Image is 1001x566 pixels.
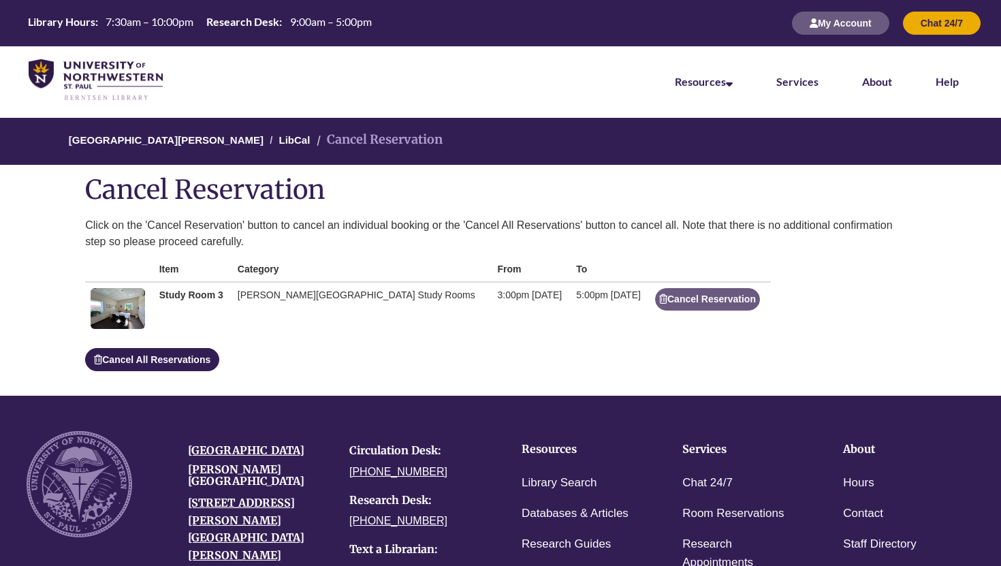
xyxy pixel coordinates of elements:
[349,544,490,556] h4: Text a Librarian:
[349,466,447,477] a: [PHONE_NUMBER]
[290,15,372,28] span: 9:00am – 5:00pm
[29,59,163,101] img: UNWSP Library Logo
[188,464,329,488] h4: [PERSON_NAME][GEOGRAPHIC_DATA]
[85,217,916,250] p: Click on the 'Cancel Reservation' button to cancel an individual booking or the 'Cancel All Reser...
[522,473,597,493] a: Library Search
[492,282,571,334] td: 3:00pm [DATE]
[522,535,611,554] a: Research Guides
[862,75,892,88] a: About
[936,75,959,88] a: Help
[22,14,377,32] a: Hours Today
[22,14,100,29] th: Library Hours:
[522,443,640,456] h4: Resources
[843,473,874,493] a: Hours
[188,496,304,562] a: [STREET_ADDRESS][PERSON_NAME][GEOGRAPHIC_DATA][PERSON_NAME]
[201,14,284,29] th: Research Desk:
[91,288,145,329] img: Study Room 3
[571,257,650,282] th: To
[349,494,490,507] h4: Research Desk:
[903,17,981,29] a: Chat 24/7
[792,12,889,35] button: My Account
[154,257,232,282] th: Item
[22,14,377,31] table: Hours Today
[188,443,304,457] a: [GEOGRAPHIC_DATA]
[232,257,492,282] th: Category
[232,282,492,334] td: [PERSON_NAME][GEOGRAPHIC_DATA] Study Rooms
[843,535,916,554] a: Staff Directory
[313,130,443,150] li: Cancel Reservation
[571,282,650,334] td: 5:00pm [DATE]
[792,17,889,29] a: My Account
[492,257,571,282] th: From
[682,443,801,456] h4: Services
[85,118,916,165] nav: Breadcrumb
[349,445,490,457] h4: Circulation Desk:
[522,504,629,524] a: Databases & Articles
[843,443,962,456] h4: About
[106,15,193,28] span: 7:30am – 10:00pm
[675,75,733,88] a: Resources
[27,431,132,537] img: UNW seal
[776,75,819,88] a: Services
[655,288,760,311] button: Cancel Reservation
[682,504,784,524] a: Room Reservations
[903,12,981,35] button: Chat 24/7
[85,175,916,204] h1: Cancel Reservation
[349,515,447,526] a: [PHONE_NUMBER]
[85,348,219,371] button: Cancel All Reservations
[279,134,311,146] a: LibCal
[159,289,223,300] strong: Study Room 3
[69,134,264,146] a: [GEOGRAPHIC_DATA][PERSON_NAME]
[682,473,733,493] a: Chat 24/7
[843,504,883,524] a: Contact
